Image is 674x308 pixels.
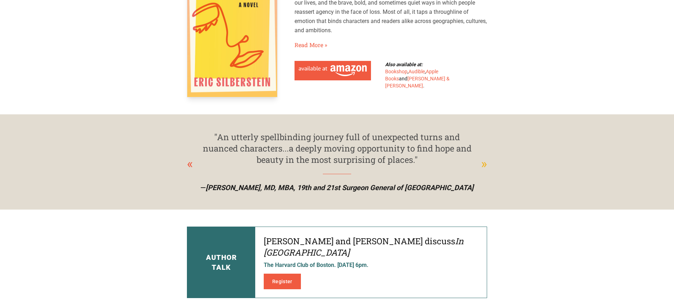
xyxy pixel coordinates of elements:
[206,252,237,272] h3: Author Talk
[385,61,459,89] div: , , and .
[295,41,327,49] a: Read More»
[385,62,423,67] b: Also available at:
[385,69,407,74] a: Bookshop
[409,69,425,74] a: Audible
[193,183,481,193] p: —
[264,235,464,258] em: In [GEOGRAPHIC_DATA]
[206,183,474,192] span: [PERSON_NAME], MD, MBA, 19th and 21st Surgeon General of [GEOGRAPHIC_DATA]
[299,65,367,76] img: Available at Amazon
[264,235,478,258] h4: [PERSON_NAME] and [PERSON_NAME] discuss
[264,261,478,269] p: The Harvard Club of Boston. [DATE] 6pm.
[187,154,193,173] div: Previous slide
[385,76,450,89] a: [PERSON_NAME] & [PERSON_NAME]
[481,154,487,173] div: Next slide
[264,274,301,289] a: Register
[201,131,473,165] div: "An utterly spellbinding journey full of unexpected turns and nuanced characters...a deeply movin...
[385,69,438,81] a: Apple Books
[325,41,327,49] span: »
[295,61,371,80] a: Available at Amazon
[187,131,487,193] div: 1 / 4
